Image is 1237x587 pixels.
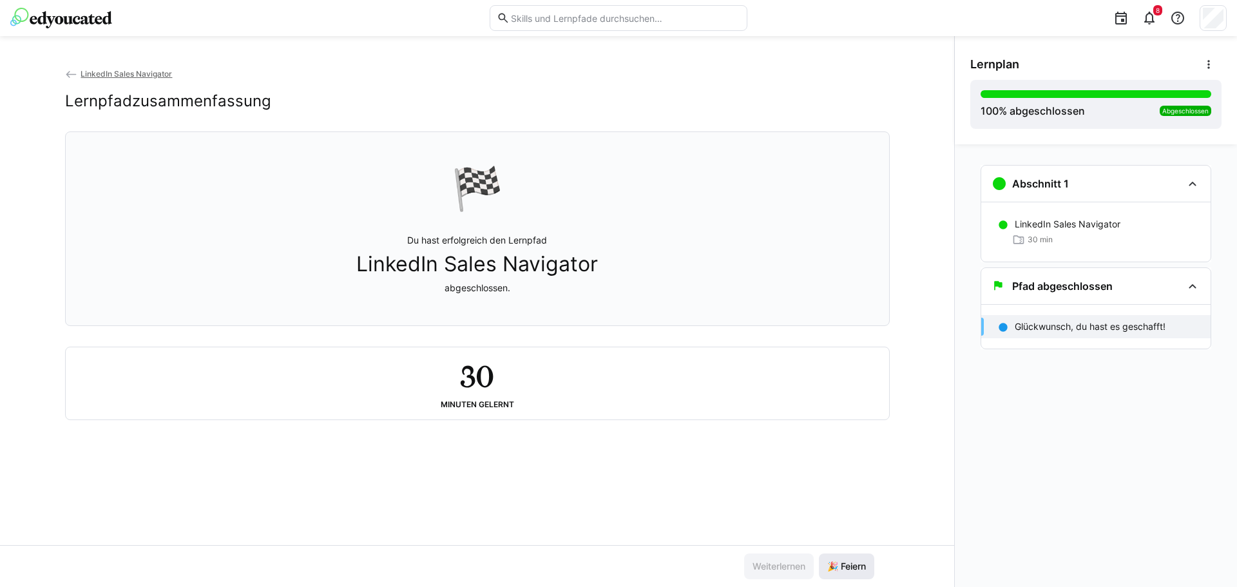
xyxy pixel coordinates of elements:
span: LinkedIn Sales Navigator [356,252,598,276]
span: 🎉 Feiern [825,560,868,573]
h3: Pfad abgeschlossen [1012,280,1113,293]
span: Lernplan [970,57,1019,72]
p: Du hast erfolgreich den Lernpfad abgeschlossen. [356,234,598,294]
h2: 30 [460,358,494,395]
div: % abgeschlossen [981,103,1085,119]
div: Minuten gelernt [441,400,514,409]
h2: Lernpfadzusammenfassung [65,91,271,111]
button: 🎉 Feiern [819,553,874,579]
div: 🏁 [452,163,503,213]
span: 30 min [1028,235,1053,245]
span: Weiterlernen [751,560,807,573]
button: Weiterlernen [744,553,814,579]
span: 8 [1156,6,1160,14]
a: LinkedIn Sales Navigator [65,69,173,79]
span: 100 [981,104,999,117]
h3: Abschnitt 1 [1012,177,1069,190]
span: LinkedIn Sales Navigator [81,69,172,79]
p: Glückwunsch, du hast es geschafft! [1015,320,1165,333]
input: Skills und Lernpfade durchsuchen… [510,12,740,24]
p: LinkedIn Sales Navigator [1015,218,1120,231]
span: Abgeschlossen [1162,107,1209,115]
